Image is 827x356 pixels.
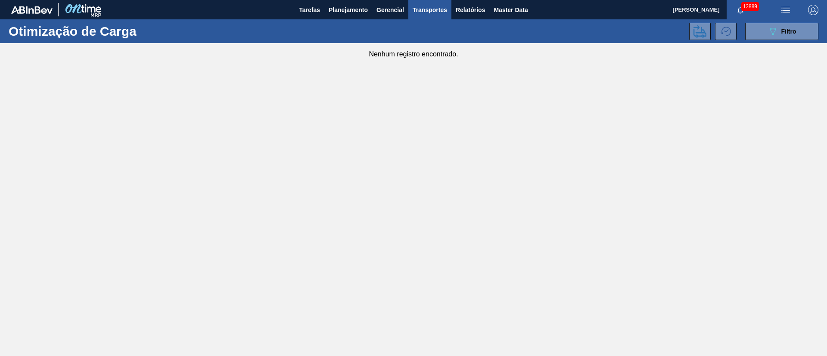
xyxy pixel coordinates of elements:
[299,5,320,15] span: Tarefas
[413,5,447,15] span: Transportes
[780,5,791,15] img: userActions
[11,6,53,14] img: TNhmsLtSVTkK8tSr43FrP2fwEKptu5GPRR3wAAAABJRU5ErkJggg==
[745,23,818,40] button: Filtro
[689,23,715,40] div: Enviar para Transportes
[781,28,796,35] span: Filtro
[741,2,759,11] span: 12889
[376,5,404,15] span: Gerencial
[715,23,741,40] div: Alterar para histórico
[494,5,528,15] span: Master Data
[456,5,485,15] span: Relatórios
[808,5,818,15] img: Logout
[9,26,165,36] h1: Otimização de Carga
[369,50,458,58] div: Nenhum registro encontrado.
[329,5,368,15] span: Planejamento
[727,4,754,16] button: Notificações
